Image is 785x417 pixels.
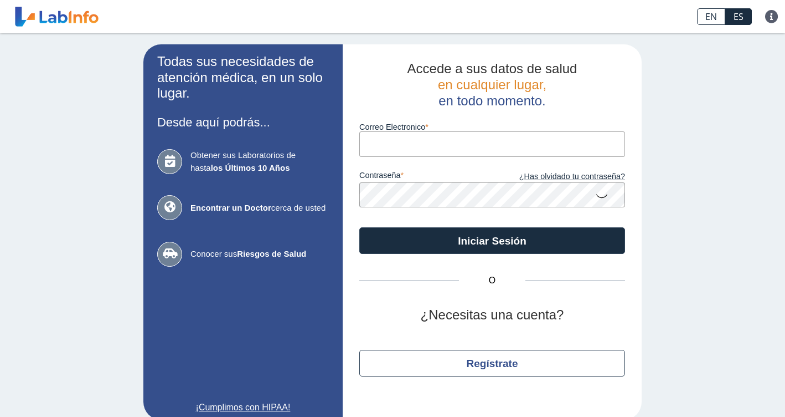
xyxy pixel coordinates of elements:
[190,248,329,261] span: Conocer sus
[237,249,306,258] b: Riesgos de Salud
[725,8,752,25] a: ES
[157,115,329,129] h3: Desde aquí podrás...
[190,149,329,174] span: Obtener sus Laboratorios de hasta
[359,227,625,254] button: Iniciar Sesión
[492,171,625,183] a: ¿Has olvidado tu contraseña?
[359,350,625,377] button: Regístrate
[438,93,545,108] span: en todo momento.
[438,77,546,92] span: en cualquier lugar,
[359,171,492,183] label: contraseña
[359,123,625,131] label: Correo Electronico
[157,54,329,101] h2: Todas sus necesidades de atención médica, en un solo lugar.
[407,61,577,76] span: Accede a sus datos de salud
[359,307,625,323] h2: ¿Necesitas una cuenta?
[697,8,725,25] a: EN
[459,274,525,287] span: O
[157,401,329,414] a: ¡Cumplimos con HIPAA!
[211,163,290,172] b: los Últimos 10 Años
[190,203,271,212] b: Encontrar un Doctor
[190,202,329,215] span: cerca de usted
